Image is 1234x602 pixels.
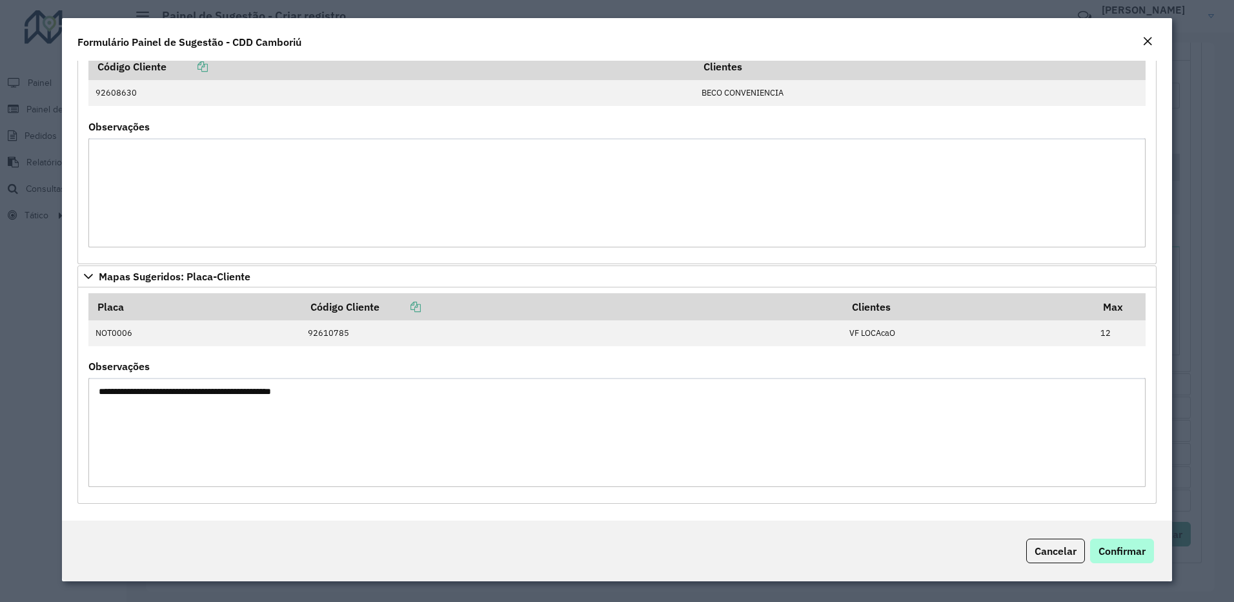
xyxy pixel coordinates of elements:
[1094,293,1146,320] th: Max
[1035,545,1077,557] span: Cancelar
[167,60,208,73] a: Copiar
[1142,36,1153,47] em: Fechar
[77,34,301,50] h4: Formulário Painel de Sugestão - CDD Camboriú
[77,265,1157,287] a: Mapas Sugeridos: Placa-Cliente
[694,80,1146,106] td: BECO CONVENIENCIA
[301,320,843,346] td: 92610785
[1090,539,1154,563] button: Confirmar
[1094,320,1146,346] td: 12
[694,53,1146,80] th: Clientes
[88,293,301,320] th: Placa
[77,47,1157,264] div: Preservar Cliente - Devem ficar no buffer, não roteirizar
[843,293,1094,320] th: Clientes
[88,119,150,134] label: Observações
[88,320,301,346] td: NOT0006
[1026,539,1085,563] button: Cancelar
[88,53,694,80] th: Código Cliente
[1138,34,1157,50] button: Close
[301,293,843,320] th: Código Cliente
[1098,545,1146,557] span: Confirmar
[379,300,421,313] a: Copiar
[88,80,694,106] td: 92608630
[88,358,150,374] label: Observações
[77,287,1157,504] div: Mapas Sugeridos: Placa-Cliente
[843,320,1094,346] td: VF LOCAcaO
[99,271,250,282] span: Mapas Sugeridos: Placa-Cliente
